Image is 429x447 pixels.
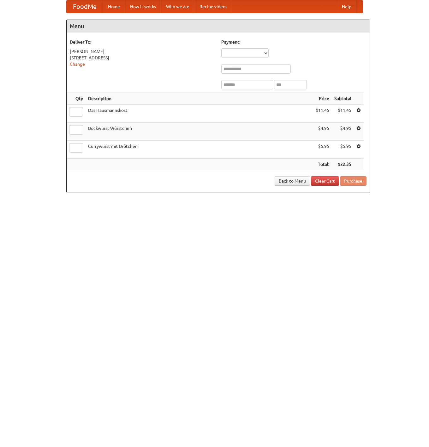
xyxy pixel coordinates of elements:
[67,0,103,13] a: FoodMe
[194,0,232,13] a: Recipe videos
[332,123,354,141] td: $4.95
[86,141,313,159] td: Currywurst mit Brötchen
[311,176,339,186] a: Clear Cart
[313,93,332,105] th: Price
[313,159,332,170] th: Total:
[67,20,370,33] h4: Menu
[161,0,194,13] a: Who we are
[70,48,215,55] div: [PERSON_NAME]
[221,39,366,45] h5: Payment:
[332,105,354,123] td: $11.45
[70,39,215,45] h5: Deliver To:
[332,93,354,105] th: Subtotal
[340,176,366,186] button: Purchase
[70,55,215,61] div: [STREET_ADDRESS]
[70,62,85,67] a: Change
[86,93,313,105] th: Description
[313,123,332,141] td: $4.95
[125,0,161,13] a: How it works
[103,0,125,13] a: Home
[332,159,354,170] th: $22.35
[86,123,313,141] td: Bockwurst Würstchen
[337,0,356,13] a: Help
[313,141,332,159] td: $5.95
[86,105,313,123] td: Das Hausmannskost
[332,141,354,159] td: $5.95
[275,176,310,186] a: Back to Menu
[313,105,332,123] td: $11.45
[67,93,86,105] th: Qty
